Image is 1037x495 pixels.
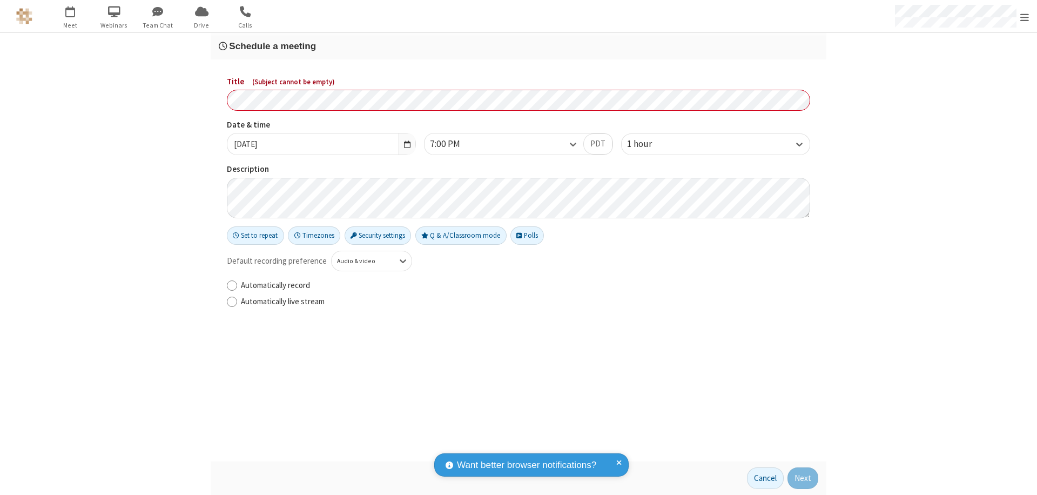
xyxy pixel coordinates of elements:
button: Cancel [747,467,784,489]
div: Audio & video [337,256,388,266]
button: Timezones [288,226,340,245]
label: Title [227,76,810,88]
button: Next [787,467,818,489]
span: Default recording preference [227,255,327,267]
span: Want better browser notifications? [457,458,596,472]
button: Set to repeat [227,226,284,245]
span: Webinars [94,21,134,30]
label: Date & time [227,119,416,131]
label: Automatically live stream [241,296,810,308]
label: Description [227,163,810,176]
span: Drive [181,21,222,30]
span: Meet [50,21,91,30]
button: Security settings [345,226,412,245]
button: PDT [583,133,612,155]
div: 1 hour [627,137,670,151]
span: Team Chat [138,21,178,30]
button: Polls [510,226,544,245]
div: 7:00 PM [430,137,479,151]
button: Q & A/Classroom mode [415,226,507,245]
span: Schedule a meeting [229,41,316,51]
label: Automatically record [241,279,810,292]
img: QA Selenium DO NOT DELETE OR CHANGE [16,8,32,24]
span: ( Subject cannot be empty ) [252,77,335,86]
span: Calls [225,21,266,30]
